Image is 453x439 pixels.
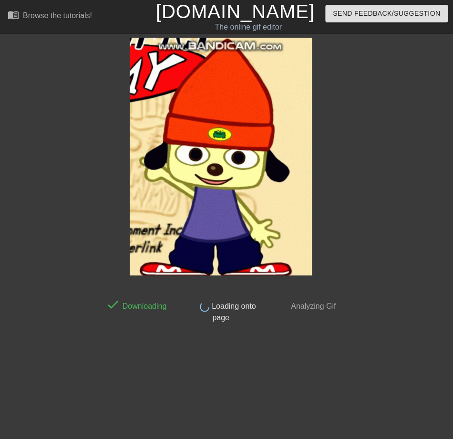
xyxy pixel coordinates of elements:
a: Browse the tutorials! [8,9,92,24]
span: Analyzing Gif [289,302,336,310]
span: Send Feedback/Suggestion [333,8,440,20]
span: menu_book [8,9,19,21]
img: Mzais.gif [130,38,312,275]
div: Browse the tutorials! [23,11,92,20]
a: [DOMAIN_NAME] [156,1,315,22]
span: Downloading [120,302,166,310]
div: The online gif editor [156,21,341,33]
span: Loading onto page [209,302,256,322]
span: done [106,297,120,312]
button: Send Feedback/Suggestion [325,5,448,22]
